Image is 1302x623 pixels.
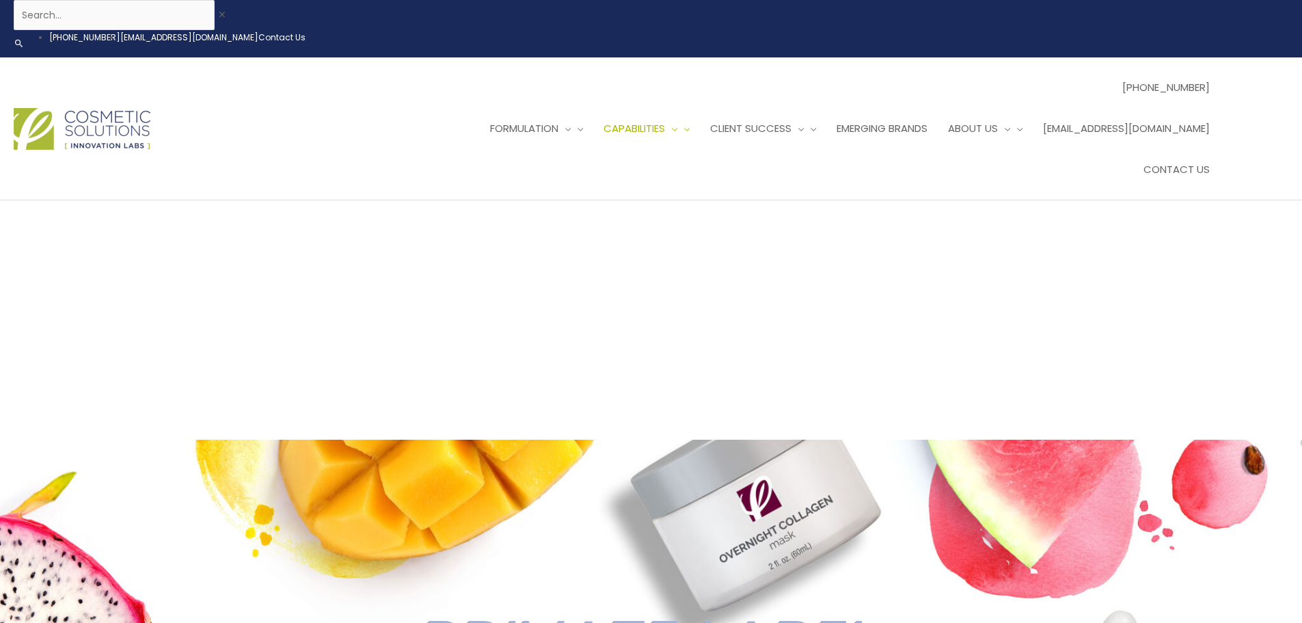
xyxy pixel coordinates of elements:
[593,108,700,149] a: Capabilities
[837,121,927,135] span: Emerging Brands
[490,121,558,135] span: Formulation
[1122,80,1210,94] span: [PHONE_NUMBER]
[1112,67,1220,108] a: [PHONE_NUMBER]
[480,108,593,149] a: Formulation
[700,108,826,149] a: Client Success
[470,67,1220,190] nav: Site Navigation
[1143,162,1210,176] span: Contact Us
[603,121,665,135] span: Capabilities
[938,108,1033,149] a: About Us
[14,108,150,150] img: Cosmetic Solutions Logo
[1133,149,1220,190] a: Contact Us
[258,31,306,43] a: Contact Us
[1033,108,1220,149] a: [EMAIL_ADDRESS][DOMAIN_NAME]
[1043,121,1210,135] span: [EMAIL_ADDRESS][DOMAIN_NAME]
[710,121,791,135] span: Client Success
[948,121,998,135] span: About Us
[49,31,120,43] a: [PHONE_NUMBER]
[120,31,258,43] a: [EMAIL_ADDRESS][DOMAIN_NAME]
[826,108,938,149] a: Emerging Brands
[14,37,25,51] a: Search icon link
